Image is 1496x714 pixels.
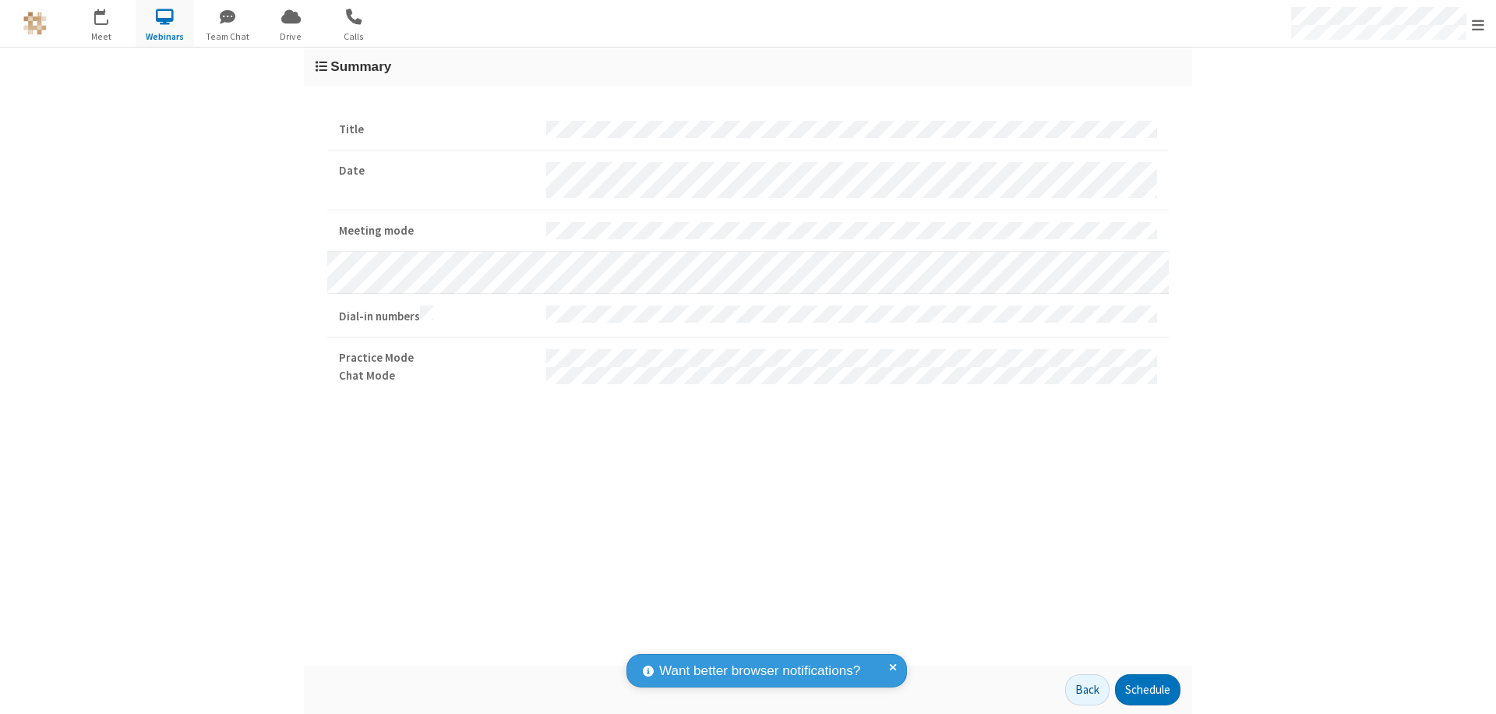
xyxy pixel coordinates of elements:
strong: Practice Mode [339,349,535,367]
span: Webinars [136,30,194,44]
span: Meet [72,30,131,44]
span: Want better browser notifications? [659,661,860,681]
button: Back [1065,674,1110,705]
strong: Date [339,162,535,180]
div: 3 [105,9,115,20]
span: Drive [262,30,320,44]
button: Schedule [1115,674,1180,705]
strong: Title [339,121,535,139]
span: Summary [330,58,391,74]
strong: Dial-in numbers [339,306,535,326]
strong: Meeting mode [339,222,535,240]
img: QA Selenium DO NOT DELETE OR CHANGE [23,12,47,35]
span: Team Chat [199,30,257,44]
strong: Chat Mode [339,367,535,385]
span: Calls [325,30,383,44]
